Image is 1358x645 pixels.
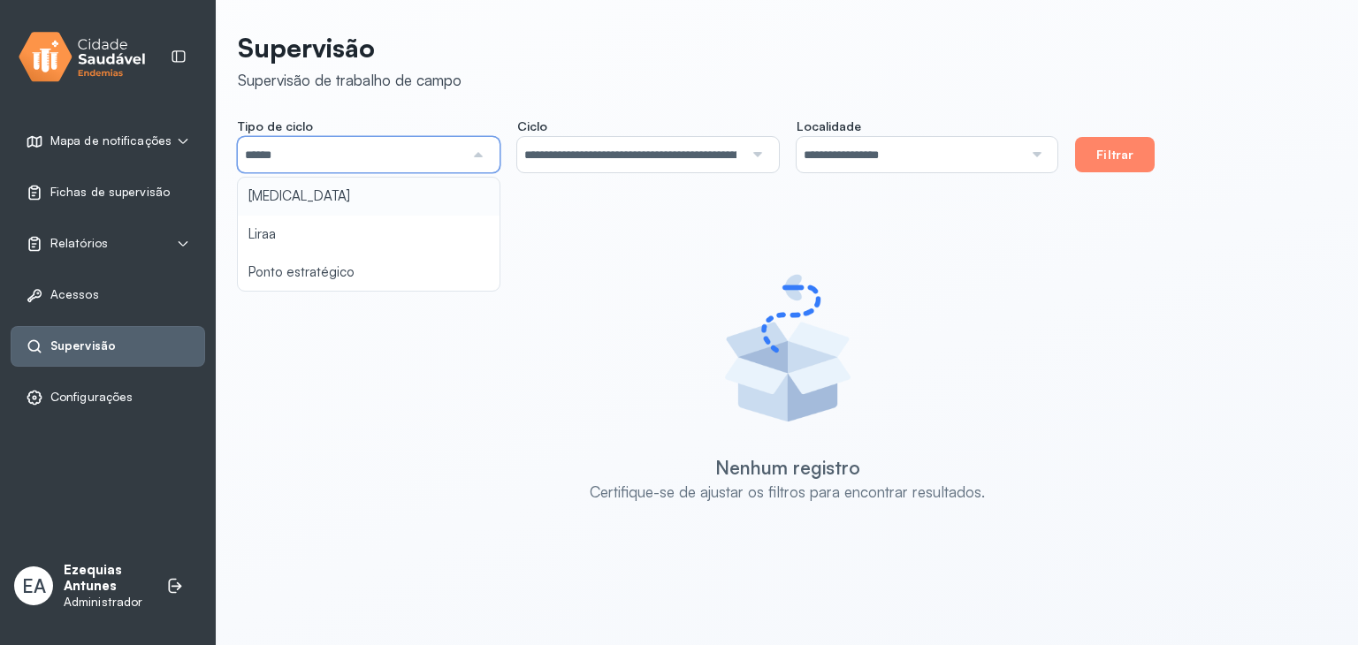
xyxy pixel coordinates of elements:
span: EA [22,574,46,597]
p: Administrador [64,595,149,610]
div: Nenhum registro [715,456,860,479]
a: Configurações [26,389,190,406]
span: Fichas de supervisão [50,185,170,200]
div: 0 registros encontrados [238,201,1323,216]
div: Supervisão de trabalho de campo [238,71,462,89]
a: Supervisão [26,338,190,355]
p: Ezequias Antunes [64,562,149,596]
a: Fichas de supervisão [26,184,190,201]
a: Acessos [26,286,190,304]
li: [MEDICAL_DATA] [238,178,500,216]
span: Ciclo [517,118,547,134]
img: logo.svg [19,28,146,86]
li: Ponto estratégico [238,254,500,292]
li: Liraa [238,216,500,254]
img: Imagem de Empty State [708,269,867,428]
span: Relatórios [50,236,108,251]
button: Filtrar [1075,137,1155,172]
span: Supervisão [50,338,116,353]
span: Acessos [50,287,99,302]
span: Localidade [797,118,861,134]
span: Mapa de notificações [50,133,172,148]
span: Configurações [50,390,133,405]
span: Tipo de ciclo [238,118,313,134]
p: Supervisão [238,32,462,64]
div: Certifique-se de ajustar os filtros para encontrar resultados. [590,482,985,501]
